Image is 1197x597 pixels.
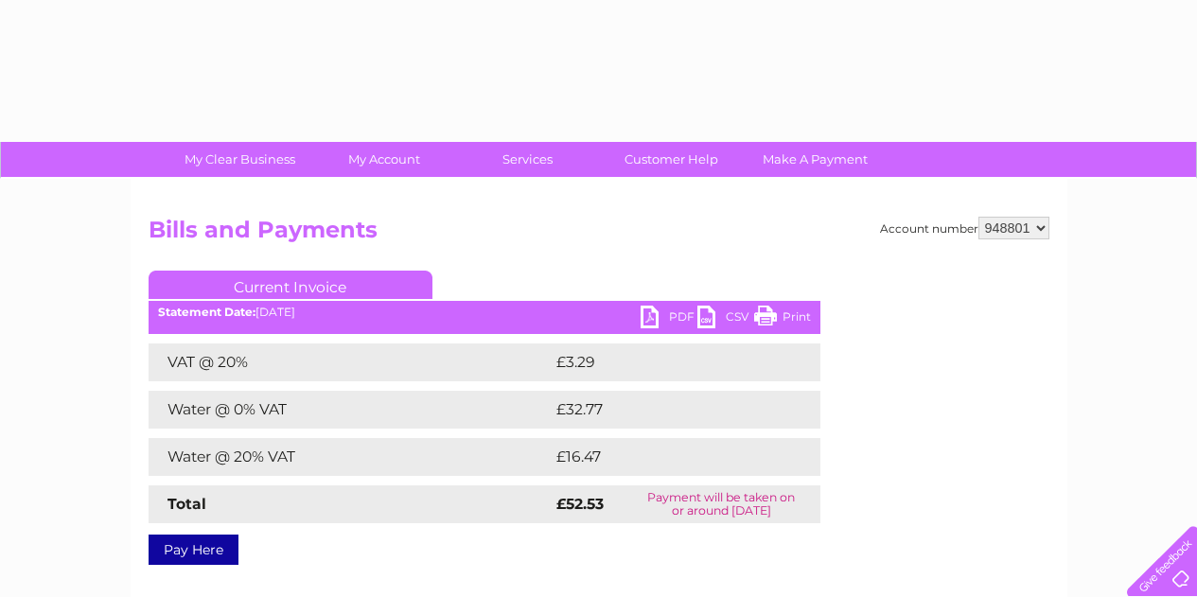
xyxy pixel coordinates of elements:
[556,495,604,513] strong: £52.53
[149,391,552,429] td: Water @ 0% VAT
[149,535,238,565] a: Pay Here
[149,438,552,476] td: Water @ 20% VAT
[162,142,318,177] a: My Clear Business
[552,343,776,381] td: £3.29
[697,306,754,333] a: CSV
[593,142,749,177] a: Customer Help
[880,217,1049,239] div: Account number
[149,306,820,319] div: [DATE]
[754,306,811,333] a: Print
[158,305,255,319] b: Statement Date:
[149,271,432,299] a: Current Invoice
[149,217,1049,253] h2: Bills and Payments
[149,343,552,381] td: VAT @ 20%
[623,485,820,523] td: Payment will be taken on or around [DATE]
[306,142,462,177] a: My Account
[552,438,781,476] td: £16.47
[552,391,782,429] td: £32.77
[641,306,697,333] a: PDF
[167,495,206,513] strong: Total
[449,142,606,177] a: Services
[737,142,893,177] a: Make A Payment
